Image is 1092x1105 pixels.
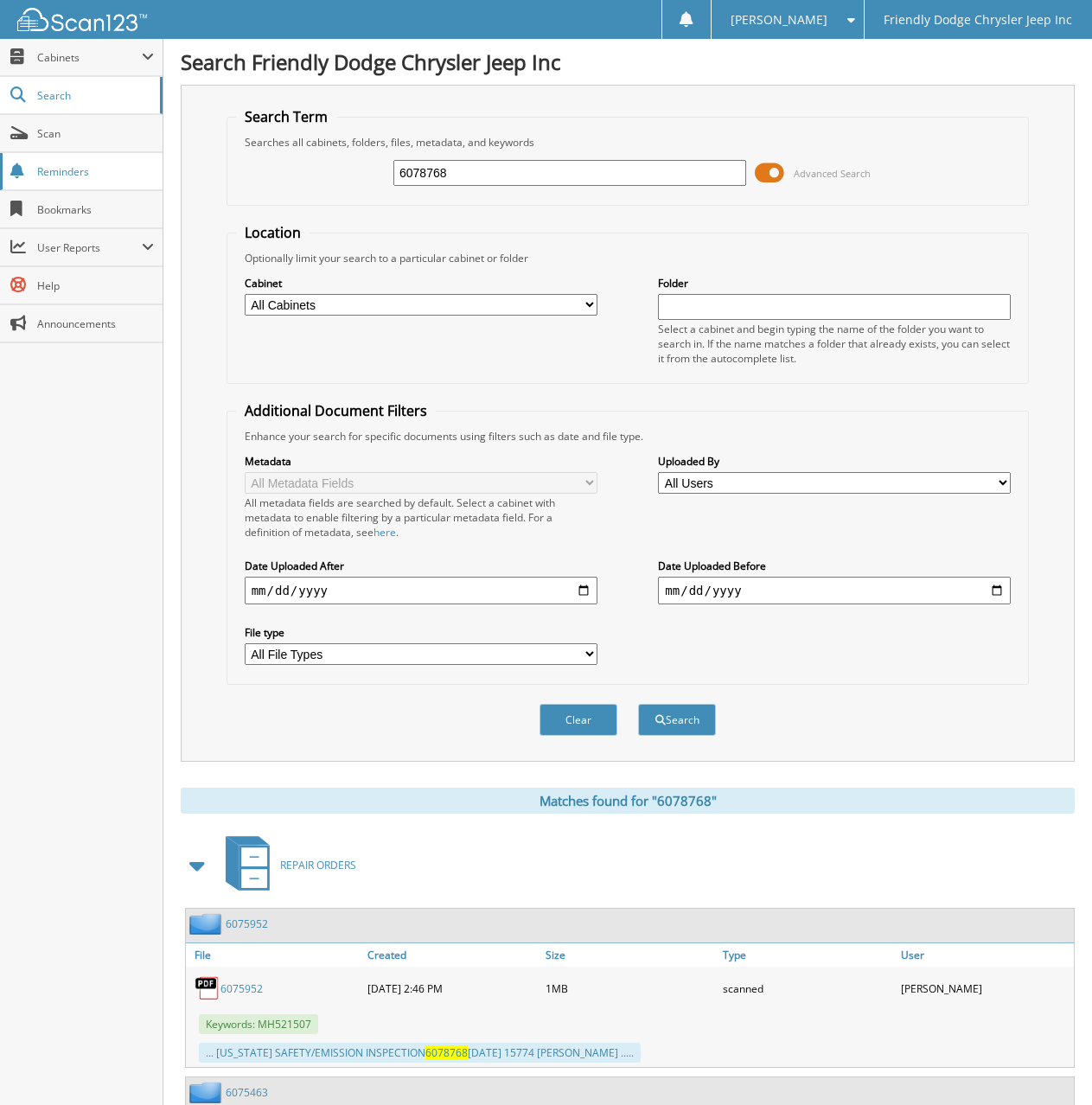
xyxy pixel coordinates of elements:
div: Enhance your search for specific documents using filters such as date and file type. [236,429,1020,444]
span: Cabinets [37,50,142,65]
span: Scan [37,126,154,141]
label: Uploaded By [658,454,1011,469]
div: Searches all cabinets, folders, files, metadata, and keywords [236,135,1020,150]
span: Announcements [37,316,154,331]
a: 6075463 [226,1085,268,1100]
span: Friendly Dodge Chrysler Jeep Inc [884,15,1072,25]
div: Select a cabinet and begin typing the name of the folder you want to search in. If the name match... [658,322,1011,366]
span: REPAIR ORDERS [280,858,356,872]
img: folder2.png [189,913,226,935]
label: Cabinet [245,276,597,291]
button: Search [638,704,716,736]
legend: Location [236,223,310,242]
div: All metadata fields are searched by default. Select a cabinet with metadata to enable filtering b... [245,495,597,540]
div: scanned [718,971,896,1006]
div: [PERSON_NAME] [897,971,1074,1006]
span: Search [37,88,151,103]
label: Metadata [245,454,597,469]
img: PDF.png [195,975,220,1001]
iframe: Chat Widget [1006,1022,1092,1105]
span: Keywords: MH521507 [199,1014,318,1034]
div: Optionally limit your search to a particular cabinet or folder [236,251,1020,265]
label: File type [245,625,597,640]
img: scan123-logo-white.svg [17,8,147,31]
a: 6075952 [226,917,268,931]
label: Date Uploaded Before [658,559,1011,573]
span: Reminders [37,164,154,179]
label: Date Uploaded After [245,559,597,573]
input: start [245,577,597,604]
span: [PERSON_NAME] [731,15,827,25]
span: Advanced Search [794,167,871,180]
img: folder2.png [189,1082,226,1103]
a: File [186,943,363,967]
div: [DATE] 2:46 PM [363,971,540,1006]
label: Folder [658,276,1011,291]
span: User Reports [37,240,142,255]
a: Type [718,943,896,967]
a: 6075952 [220,981,263,996]
a: REPAIR ORDERS [215,831,356,899]
input: end [658,577,1011,604]
a: here [374,525,396,540]
button: Clear [540,704,617,736]
div: Matches found for "6078768" [181,788,1075,814]
legend: Additional Document Filters [236,401,436,420]
span: Help [37,278,154,293]
a: User [897,943,1074,967]
div: 1MB [541,971,718,1006]
div: ... [US_STATE] SAFETY/EMISSION INSPECTION [DATE] 15774 [PERSON_NAME] ..... [199,1043,641,1063]
legend: Search Term [236,107,336,126]
a: Size [541,943,718,967]
a: Created [363,943,540,967]
h1: Search Friendly Dodge Chrysler Jeep Inc [181,48,1075,76]
span: 6078768 [425,1045,468,1060]
span: Bookmarks [37,202,154,217]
